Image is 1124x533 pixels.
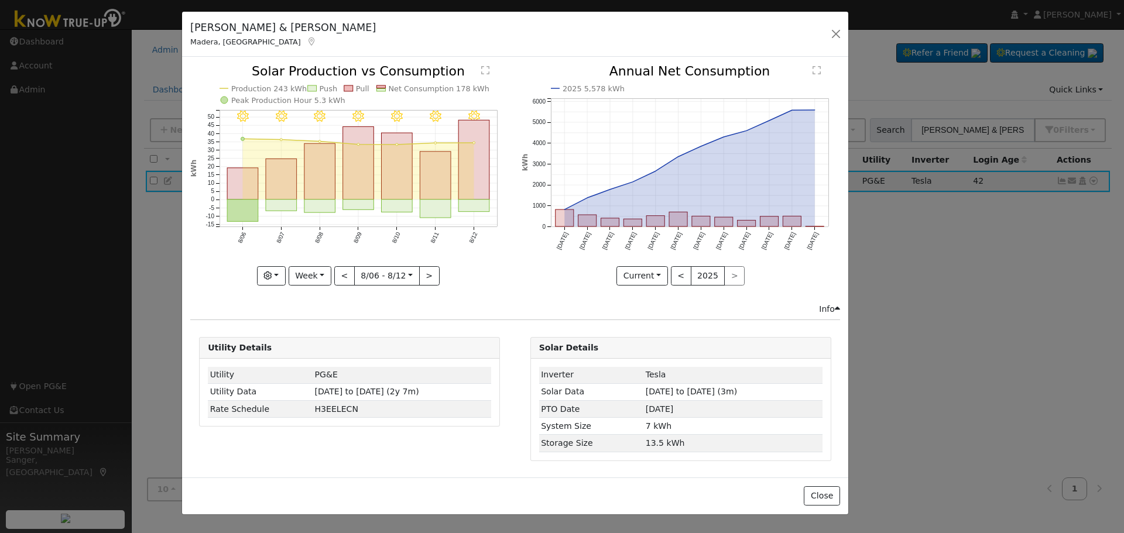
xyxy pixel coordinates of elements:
[556,231,569,250] text: [DATE]
[555,209,573,226] rect: onclick=""
[190,160,198,177] text: kWh
[521,154,529,171] text: kWh
[206,221,215,228] text: -15
[601,231,614,250] text: [DATE]
[744,128,749,133] circle: onclick=""
[532,98,546,105] text: 6000
[767,118,772,123] circle: onclick=""
[609,64,770,78] text: Annual Net Consumption
[208,163,215,170] text: 20
[314,111,326,122] i: 8/08 - Clear
[266,159,297,199] rect: onclick=""
[266,200,297,211] rect: onclick=""
[190,37,301,46] span: Madera, [GEOGRAPHIC_DATA]
[352,111,364,122] i: 8/09 - Clear
[208,383,313,400] td: Utility Data
[616,266,668,286] button: Current
[206,213,215,219] text: -10
[208,114,215,120] text: 50
[382,200,413,212] rect: onclick=""
[211,197,215,203] text: 0
[208,343,272,352] strong: Utility Details
[646,438,685,448] span: 13.5 kWh
[468,231,479,245] text: 8/12
[391,111,403,122] i: 8/10 - Clear
[434,142,437,144] circle: onclick=""
[691,266,725,286] button: 2025
[208,401,313,418] td: Rate Schedule
[481,66,489,75] text: 
[382,133,413,200] rect: onclick=""
[646,216,664,226] rect: onclick=""
[237,231,247,245] text: 8/06
[315,370,338,379] span: ID: 16244064, authorized: 02/21/25
[304,143,335,200] rect: onclick=""
[396,143,398,146] circle: onclick=""
[646,231,660,250] text: [DATE]
[208,147,215,153] text: 30
[208,367,313,384] td: Utility
[208,122,215,128] text: 45
[542,223,546,230] text: 0
[389,84,490,93] text: Net Consumption 178 kWh
[671,266,691,286] button: <
[430,231,440,245] text: 8/11
[760,216,778,226] rect: onclick=""
[354,266,420,286] button: 8/06 - 8/12
[208,155,215,161] text: 25
[760,231,773,250] text: [DATE]
[420,200,451,218] rect: onclick=""
[804,486,839,506] button: Close
[692,216,710,227] rect: onclick=""
[646,387,737,396] span: [DATE] to [DATE] (3m)
[275,231,286,245] text: 8/07
[468,111,480,122] i: 8/12 - Clear
[459,200,490,212] rect: onclick=""
[211,188,215,194] text: 5
[608,187,612,192] circle: onclick=""
[208,139,215,145] text: 35
[653,169,657,174] circle: onclick=""
[646,370,666,379] span: ID: 1416, authorized: 07/01/25
[473,142,475,144] circle: onclick=""
[585,195,590,200] circle: onclick=""
[676,154,680,159] circle: onclick=""
[391,231,402,245] text: 8/10
[231,96,345,105] text: Peak Production Hour 5.3 kWh
[601,218,619,226] rect: onclick=""
[343,127,374,200] rect: onclick=""
[356,84,369,93] text: Pull
[692,231,705,250] text: [DATE]
[289,266,331,286] button: Week
[307,37,317,46] a: Map
[623,219,642,226] rect: onclick=""
[813,66,821,75] text: 
[343,200,374,210] rect: onclick=""
[721,135,726,139] circle: onclick=""
[813,108,817,112] circle: onclick=""
[280,139,282,141] circle: onclick=""
[539,401,644,418] td: PTO Date
[698,144,703,149] circle: onclick=""
[315,387,419,396] span: [DATE] to [DATE] (2y 7m)
[334,266,355,286] button: <
[252,64,465,78] text: Solar Production vs Consumption
[227,168,258,200] rect: onclick=""
[563,84,625,93] text: 2025 5,578 kWh
[646,404,674,414] span: [DATE]
[227,200,258,222] rect: onclick=""
[208,171,215,178] text: 15
[539,343,598,352] strong: Solar Details
[539,367,644,384] td: Inverter
[208,130,215,137] text: 40
[315,404,358,414] span: Q
[539,418,644,435] td: System Size
[532,202,546,209] text: 1000
[790,108,794,112] circle: onclick=""
[578,215,596,226] rect: onclick=""
[539,383,644,400] td: Solar Data
[532,181,546,188] text: 2000
[806,231,819,250] text: [DATE]
[539,435,644,452] td: Storage Size
[241,137,245,140] circle: onclick=""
